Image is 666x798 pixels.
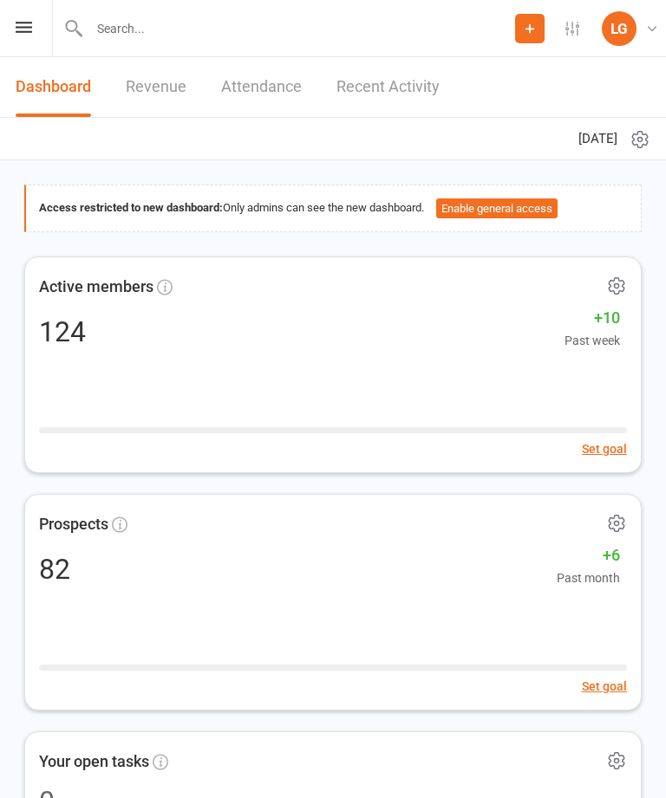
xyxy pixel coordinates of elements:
[39,318,86,346] div: 124
[565,331,620,350] span: Past week
[221,57,302,117] a: Attendance
[336,57,440,117] a: Recent Activity
[39,275,153,300] span: Active members
[39,555,70,583] div: 82
[39,512,108,537] span: Prospects
[582,677,627,696] button: Set goal
[557,543,620,568] span: +6
[16,57,91,117] a: Dashboard
[565,306,620,331] span: +10
[126,57,186,117] a: Revenue
[84,16,515,41] input: Search...
[602,11,637,46] div: LG
[39,201,223,214] strong: Access restricted to new dashboard:
[39,198,628,219] div: Only admins can see the new dashboard.
[582,439,627,458] button: Set goal
[39,749,149,775] span: Your open tasks
[436,198,558,219] button: Enable general access
[578,128,617,149] span: [DATE]
[557,568,620,587] span: Past month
